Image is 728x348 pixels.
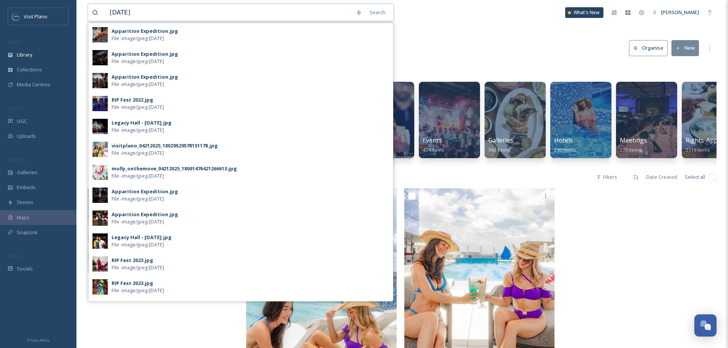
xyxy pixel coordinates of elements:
span: File - image/jpeg - [DATE] [112,264,164,271]
img: images.jpeg [12,13,20,20]
span: Collections [17,66,42,73]
span: Galleries [17,169,37,176]
a: Organise [629,40,671,56]
div: RIP Fest 2023.jpg [112,257,153,264]
span: File - image/jpeg - [DATE] [112,241,164,248]
span: WIDGETS [8,157,25,163]
span: Privacy Policy [27,338,49,343]
div: RIP Fest 2023.jpg [112,280,153,287]
span: Select all [685,173,705,181]
img: 6c4a295f-b1ec-4b87-89a3-94916ed6e400.jpg [92,96,108,111]
a: Galleries943 items [488,137,513,153]
span: Library [17,51,32,58]
span: Hotels [554,136,573,144]
div: Apparition Expedition.jpg [112,50,178,58]
span: Embeds [17,184,36,191]
span: File - image/jpeg - [DATE] [112,195,164,202]
span: File - image/jpeg - [DATE] [112,287,164,294]
span: 270 items [620,146,642,153]
span: File - image/jpeg - [DATE] [112,58,164,65]
span: Media Centres [17,81,50,88]
img: 6c2171cb-75f6-4460-bf0a-f023b100d474.jpg [92,210,108,226]
a: What's New [565,7,603,18]
a: Events434 items [423,137,444,153]
span: Uploads [17,133,36,140]
img: c9b700f6-05eb-4b44-9653-3f0a6ea3405b.jpg [92,142,108,157]
div: RIP Fest 2022.jpg [112,96,153,104]
span: File - image/jpeg - [DATE] [112,126,164,134]
div: Apparition Expedition.jpg [112,188,178,195]
img: 12678dce-86f5-46dd-a617-0b64cde9fd1b.jpg [92,27,108,42]
a: Hotels290 items [554,137,576,153]
img: a0d3d866-d7d1-4699-b832-3471ba1c7254.jpg [92,119,108,134]
input: Search your library [106,4,352,21]
span: 2119 items [686,146,710,153]
button: Open Chat [694,314,717,337]
span: [PERSON_NAME] [661,9,699,16]
img: b20cbf56-94f6-46a4-ba59-33792113369d.jpg [92,50,108,65]
img: 2853f8b9-fdd3-4091-945f-b2c336922024.jpg [92,256,108,272]
div: Filters [592,170,621,185]
span: File - image/jpeg - [DATE] [112,35,164,42]
div: Legacy Hall - [DATE].jpg [112,234,172,241]
span: Socials [17,265,33,272]
img: 2cfb48b1-122a-4574-9fdd-9b1bbb39234a.jpg [92,233,108,249]
div: Apparition Expedition.jpg [112,211,178,218]
span: 943 items [488,146,510,153]
span: File - image/jpeg - [DATE] [112,218,164,225]
span: 434 items [423,146,444,153]
span: SnapLink [17,229,38,236]
a: Privacy Policy [27,335,49,344]
a: Meetings270 items [620,137,647,153]
span: File - image/jpeg - [DATE] [112,149,164,157]
div: Legacy Hall - [DATE].jpg [112,119,172,126]
span: MEDIA [8,39,21,45]
img: thumbnail [88,188,238,273]
span: File - image/jpeg - [DATE] [112,104,164,111]
span: Visit Plano [24,13,47,20]
span: File - image/jpeg - [DATE] [112,81,164,88]
span: Meetings [620,136,647,144]
a: [PERSON_NAME] [649,5,703,20]
img: 60a70645-3b9a-4385-9429-e2340208bfdb.jpg [92,188,108,203]
div: visitplano_04212025_18029529578151178.jpg [112,142,218,149]
div: Search [366,5,389,20]
div: Apparition Expedition.jpg [112,28,178,35]
span: COLLECT [8,106,24,112]
span: 290 items [554,146,576,153]
span: File - image/jpeg - [DATE] [112,172,164,180]
div: Apparition Expedition.jpg [112,73,178,81]
img: 4f5a95f8-6681-478f-9f6e-62fd9520a818.jpg [92,279,108,295]
span: UGC [17,118,27,125]
span: Stories [17,199,33,206]
span: SOCIALS [8,253,23,259]
button: Organise [629,40,668,56]
div: molly_onthemove_04212025_18001476421266613.jpg [112,165,237,172]
div: Date Created [642,170,681,185]
span: 3 file s [88,173,101,181]
img: c1cdd2f9-1120-4f0d-843e-dc2cd297b830.jpg [92,73,108,88]
button: New [671,40,699,56]
img: 97ffb42c-eb73-420f-a497-11c1c7cd9e34.jpg [92,165,108,180]
span: Galleries [488,136,513,144]
span: Events [423,136,442,144]
span: Maps [17,214,29,221]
